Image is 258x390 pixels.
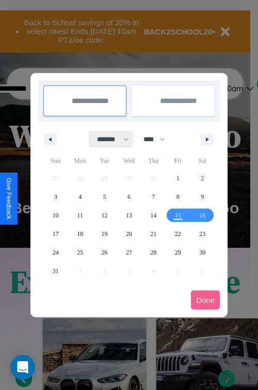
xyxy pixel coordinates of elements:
[77,243,83,262] span: 25
[152,188,155,206] span: 7
[68,225,92,243] button: 18
[117,152,141,169] span: Wed
[141,243,166,262] button: 28
[92,152,117,169] span: Tue
[199,243,205,262] span: 30
[92,188,117,206] button: 5
[166,169,190,188] button: 1
[117,225,141,243] button: 20
[43,225,68,243] button: 17
[176,169,180,188] span: 1
[43,206,68,225] button: 10
[126,206,132,225] span: 13
[201,188,204,206] span: 9
[150,206,156,225] span: 14
[103,188,106,206] span: 5
[68,206,92,225] button: 11
[190,206,215,225] button: 16
[199,206,205,225] span: 16
[141,152,166,169] span: Thu
[141,188,166,206] button: 7
[126,225,132,243] span: 20
[190,169,215,188] button: 2
[190,243,215,262] button: 30
[175,225,181,243] span: 22
[190,225,215,243] button: 23
[117,243,141,262] button: 27
[166,243,190,262] button: 29
[78,188,82,206] span: 4
[53,262,59,280] span: 31
[199,225,205,243] span: 23
[126,243,132,262] span: 27
[54,188,57,206] span: 3
[166,188,190,206] button: 8
[166,225,190,243] button: 22
[190,188,215,206] button: 9
[117,206,141,225] button: 13
[175,243,181,262] span: 29
[150,243,156,262] span: 28
[102,206,108,225] span: 12
[190,152,215,169] span: Sat
[92,243,117,262] button: 26
[43,152,68,169] span: Sun
[68,188,92,206] button: 4
[117,188,141,206] button: 6
[166,206,190,225] button: 15
[77,225,83,243] span: 18
[53,243,59,262] span: 24
[102,243,108,262] span: 26
[127,188,131,206] span: 6
[5,178,12,219] div: Give Feedback
[53,206,59,225] span: 10
[92,225,117,243] button: 19
[191,291,220,310] button: Done
[201,169,204,188] span: 2
[43,188,68,206] button: 3
[166,152,190,169] span: Fri
[141,206,166,225] button: 14
[141,225,166,243] button: 21
[175,206,181,225] span: 15
[92,206,117,225] button: 12
[43,243,68,262] button: 24
[176,188,180,206] span: 8
[68,243,92,262] button: 25
[150,225,156,243] span: 21
[43,262,68,280] button: 31
[102,225,108,243] span: 19
[68,152,92,169] span: Mon
[53,225,59,243] span: 17
[77,206,83,225] span: 11
[10,355,35,380] div: Open Intercom Messenger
